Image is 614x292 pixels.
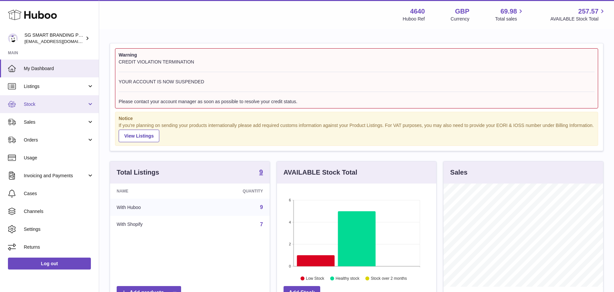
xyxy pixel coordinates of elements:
[259,169,263,175] strong: 9
[110,184,196,199] th: Name
[119,59,595,105] div: CREDIT VIOLATION TERMINATION YOUR ACCOUNT IS NOW SUSPENDED Please contact your account manager as...
[24,101,87,107] span: Stock
[289,220,291,224] text: 4
[306,276,325,281] text: Low Stock
[260,204,263,210] a: 9
[117,168,159,177] h3: Total Listings
[24,119,87,125] span: Sales
[24,137,87,143] span: Orders
[450,168,467,177] h3: Sales
[24,39,97,44] span: [EMAIL_ADDRESS][DOMAIN_NAME]
[8,33,18,43] img: uktopsmileshipping@gmail.com
[24,83,87,90] span: Listings
[451,16,470,22] div: Currency
[289,198,291,202] text: 6
[110,216,196,233] td: With Shopify
[550,7,606,22] a: 257.57 AVAILABLE Stock Total
[8,258,91,270] a: Log out
[110,199,196,216] td: With Huboo
[24,65,94,72] span: My Dashboard
[24,155,94,161] span: Usage
[24,208,94,215] span: Channels
[495,7,524,22] a: 69.98 Total sales
[410,7,425,16] strong: 4640
[259,169,263,177] a: 9
[119,115,595,122] strong: Notice
[289,264,291,268] text: 0
[24,173,87,179] span: Invoicing and Payments
[24,190,94,197] span: Cases
[500,7,517,16] span: 69.98
[371,276,407,281] text: Stock over 2 months
[550,16,606,22] span: AVAILABLE Stock Total
[24,244,94,250] span: Returns
[455,7,469,16] strong: GBP
[495,16,524,22] span: Total sales
[119,122,595,142] div: If you're planning on sending your products internationally please add required customs informati...
[403,16,425,22] div: Huboo Ref
[24,226,94,232] span: Settings
[119,130,159,142] a: View Listings
[284,168,357,177] h3: AVAILABLE Stock Total
[24,32,84,45] div: SG SMART BRANDING PTE. LTD.
[289,242,291,246] text: 2
[260,222,263,227] a: 7
[119,52,595,58] strong: Warning
[335,276,360,281] text: Healthy stock
[578,7,598,16] span: 257.57
[196,184,269,199] th: Quantity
